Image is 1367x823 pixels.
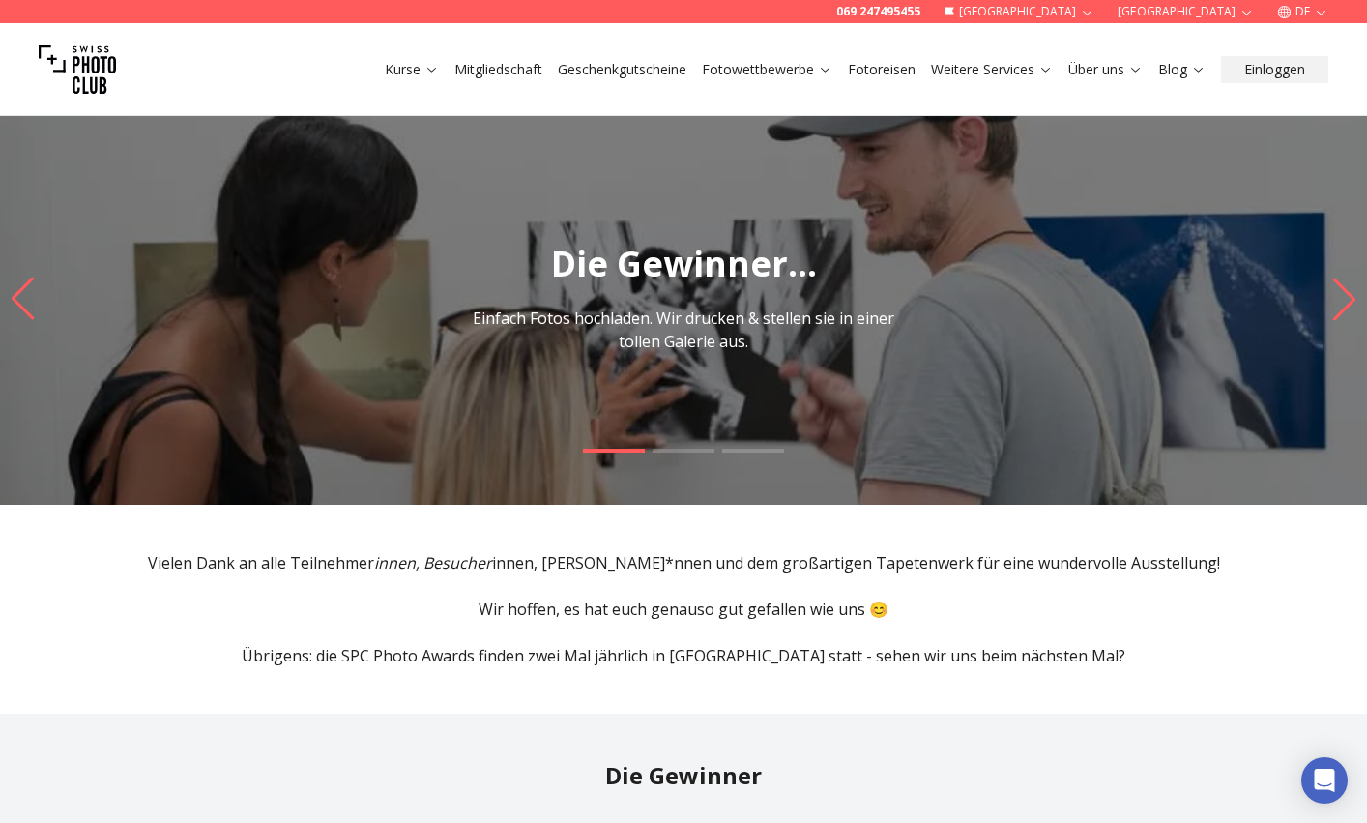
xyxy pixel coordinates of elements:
a: Fotoreisen [848,60,916,79]
button: Fotoreisen [840,56,923,83]
a: Geschenkgutscheine [558,60,686,79]
p: Übrigens: die SPC Photo Awards finden zwei Mal jährlich in [GEOGRAPHIC_DATA] statt - sehen wir un... [80,644,1287,667]
button: Mitgliedschaft [447,56,550,83]
em: innen, Besucher [374,552,492,573]
img: Swiss photo club [39,31,116,108]
a: Blog [1158,60,1206,79]
a: Kurse [385,60,439,79]
div: Open Intercom Messenger [1301,757,1348,804]
button: Weitere Services [923,56,1061,83]
button: Blog [1150,56,1213,83]
a: 069 247495455 [836,4,920,19]
h2: Die Gewinner [80,760,1287,791]
button: Geschenkgutscheine [550,56,694,83]
button: Über uns [1061,56,1150,83]
a: Mitgliedschaft [454,60,542,79]
p: Vielen Dank an alle Teilnehmer innen, [PERSON_NAME]*nnen und dem großartigen Tapetenwerk für eine... [80,551,1287,574]
p: Wir hoffen, es hat euch genauso gut gefallen wie uns 😊 [80,598,1287,621]
a: Fotowettbewerbe [702,60,832,79]
button: Fotowettbewerbe [694,56,840,83]
button: Kurse [377,56,447,83]
button: Einloggen [1221,56,1328,83]
a: Weitere Services [931,60,1053,79]
p: Einfach Fotos hochladen. Wir drucken & stellen sie in einer tollen Galerie aus. [467,307,900,353]
a: Über uns [1068,60,1143,79]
